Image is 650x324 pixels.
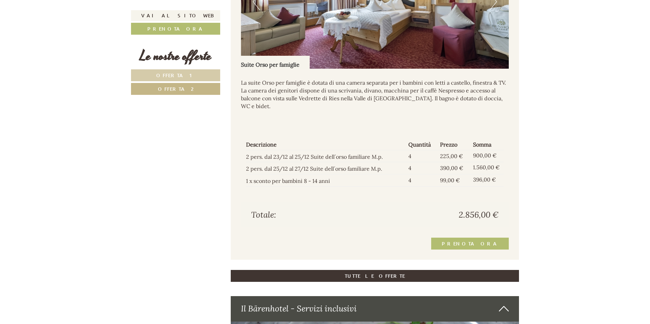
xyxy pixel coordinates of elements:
[131,23,220,35] a: Prenota ora
[406,139,438,150] th: Quantità
[156,72,195,79] span: Offerta 1
[440,165,463,171] span: 390,00 €
[246,174,406,187] td: 1 x sconto per bambini 8 - 14 anni
[241,56,310,69] div: Suite Orso per famiglie
[246,150,406,162] td: 2 pers. dal 23/12 al 25/12 Suite dell´orso familiare M.p.
[440,153,463,159] span: 225,00 €
[406,150,438,162] td: 4
[406,174,438,187] td: 4
[231,270,519,282] a: TUTTE LE OFFERTE
[246,162,406,174] td: 2 pers. dal 25/12 al 27/12 Suite dell´orso familiare M.p.
[131,47,220,66] div: Le nostre offerte
[131,10,220,21] a: Vai al sito web
[470,150,504,162] td: 900,00 €
[437,139,470,150] th: Prezzo
[470,162,504,174] td: 1.560,00 €
[406,162,438,174] td: 4
[470,139,504,150] th: Somma
[459,209,499,221] span: 2.856,00 €
[470,174,504,187] td: 396,00 €
[246,209,375,221] div: Totale:
[241,79,509,110] p: La suite Orso per famiglie è dotata di una camera separata per i bambini con letti a castello, fi...
[246,139,406,150] th: Descrizione
[158,86,194,92] span: Offerta 2
[431,238,509,250] a: Prenota ora
[440,177,460,184] span: 99,00 €
[231,296,519,321] div: Il Bärenhotel - Servizi inclusivi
